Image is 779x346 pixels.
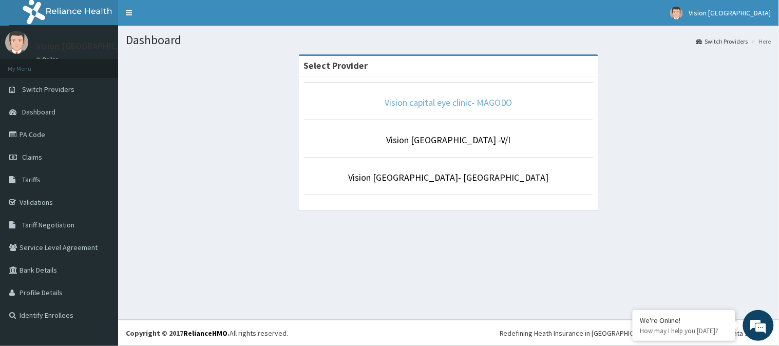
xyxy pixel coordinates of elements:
[385,97,512,108] a: Vision capital eye clinic- MAGODO
[60,106,142,210] span: We're online!
[36,56,61,63] a: Online
[183,329,227,338] a: RelianceHMO
[749,37,771,46] li: Here
[304,60,368,71] strong: Select Provider
[22,107,55,117] span: Dashboard
[126,33,771,47] h1: Dashboard
[118,320,779,346] footer: All rights reserved.
[22,85,74,94] span: Switch Providers
[22,152,42,162] span: Claims
[5,31,28,54] img: User Image
[689,8,771,17] span: Vision [GEOGRAPHIC_DATA]
[5,234,196,270] textarea: Type your message and hit 'Enter'
[53,57,173,71] div: Chat with us now
[640,326,728,335] p: How may I help you today?
[22,175,41,184] span: Tariffs
[696,37,748,46] a: Switch Providers
[670,7,683,20] img: User Image
[500,328,771,338] div: Redefining Heath Insurance in [GEOGRAPHIC_DATA] using Telemedicine and Data Science!
[19,51,42,77] img: d_794563401_company_1708531726252_794563401
[36,42,146,51] p: Vision [GEOGRAPHIC_DATA]
[386,134,511,146] a: Vision [GEOGRAPHIC_DATA] -V/I
[22,220,74,229] span: Tariff Negotiation
[349,171,549,183] a: Vision [GEOGRAPHIC_DATA]- [GEOGRAPHIC_DATA]
[640,316,728,325] div: We're Online!
[126,329,230,338] strong: Copyright © 2017 .
[168,5,193,30] div: Minimize live chat window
